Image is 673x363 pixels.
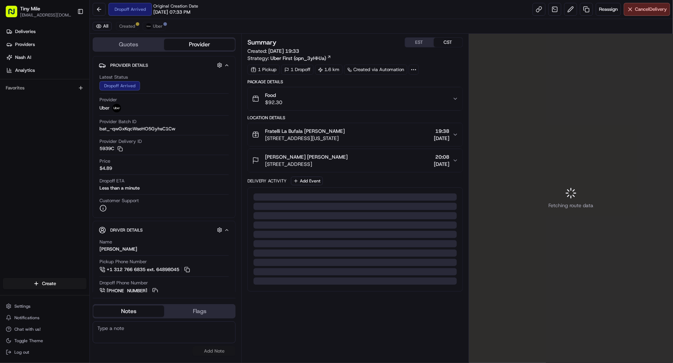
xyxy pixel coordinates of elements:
div: 1 Pickup [247,65,280,75]
button: EST [405,38,434,47]
span: $92.30 [265,99,282,106]
button: Reassign [596,3,621,16]
div: [PERSON_NAME] [99,246,137,252]
span: Created: [247,47,299,55]
button: Fratelli La Bufala [PERSON_NAME][STREET_ADDRESS][US_STATE]19:38[DATE] [248,123,462,146]
span: Original Creation Date [153,3,198,9]
button: CST [434,38,463,47]
button: Chat with us! [3,324,87,334]
span: Toggle Theme [14,338,43,344]
span: $4.89 [99,165,112,172]
button: [EMAIL_ADDRESS][DOMAIN_NAME] [20,12,71,18]
span: [DATE] 19:33 [268,48,299,54]
button: Uber [143,22,166,31]
span: 19:38 [434,127,450,135]
span: [PERSON_NAME] [PERSON_NAME] [265,153,348,160]
span: Analytics [15,67,35,74]
span: [DATE] 07:33 PM [153,9,190,15]
span: Deliveries [15,28,36,35]
button: Settings [3,301,87,311]
img: uber-new-logo.jpeg [146,23,152,29]
span: Create [42,280,56,287]
button: Tiny Mile [20,5,40,12]
span: [DATE] [434,135,450,142]
a: +1 312 766 6835 ext. 64898045 [99,266,191,274]
span: Driver Details [110,227,143,233]
span: Provider Batch ID [99,118,136,125]
div: Strategy: [247,55,331,62]
span: Dropoff ETA [99,178,125,184]
button: CancelDelivery [624,3,670,16]
button: Provider Details [99,59,229,71]
button: All [93,22,112,31]
span: Latest Status [99,74,128,80]
span: Provider Details [110,62,148,68]
button: Add Event [291,177,323,185]
button: Notes [93,306,164,317]
div: 1.6 km [315,65,343,75]
button: Flags [164,306,235,317]
span: Created [119,23,135,29]
button: Food$92.30 [248,87,462,110]
span: Provider [99,97,117,103]
span: Food [265,92,282,99]
span: [STREET_ADDRESS][US_STATE] [265,135,345,142]
a: Created via Automation [344,65,407,75]
button: Tiny Mile[EMAIL_ADDRESS][DOMAIN_NAME] [3,3,74,20]
div: Less than a minute [99,185,140,191]
span: Uber First (opn_3yHHJa) [270,55,326,62]
span: Pickup Phone Number [99,259,147,265]
a: Nash AI [3,52,89,63]
span: Nash AI [15,54,31,61]
span: Notifications [14,315,40,321]
a: [PHONE_NUMBER] [99,287,159,295]
span: Uber [99,105,110,111]
span: bat_-qwGxKqcWseHO5GyhsC1Cw [99,126,175,132]
span: [DATE] [434,160,450,168]
a: Uber First (opn_3yHHJa) [270,55,331,62]
div: Favorites [3,82,87,94]
div: Location Details [247,115,463,121]
span: Dropoff Phone Number [99,280,148,286]
button: 5939C [99,145,123,152]
button: Driver Details [99,224,229,236]
div: 1 Dropoff [281,65,314,75]
span: Log out [14,349,29,355]
span: Reassign [599,6,618,13]
button: Create [3,278,87,289]
button: Notifications [3,313,87,323]
button: Toggle Theme [3,336,87,346]
button: Created [116,22,138,31]
a: Providers [3,39,89,50]
button: Provider [164,39,235,50]
button: [PERSON_NAME] [PERSON_NAME][STREET_ADDRESS]20:08[DATE] [248,149,462,172]
span: 20:08 [434,153,450,160]
span: Customer Support [99,197,139,204]
span: Settings [14,303,31,309]
div: Package Details [247,79,463,85]
span: Cancel Delivery [635,6,667,13]
button: Log out [3,347,87,357]
a: Deliveries [3,26,89,37]
img: uber-new-logo.jpeg [112,104,121,112]
h3: Summary [247,39,277,46]
span: Fetching route data [548,202,593,209]
span: Uber [153,23,163,29]
div: Delivery Activity [247,178,287,184]
a: Analytics [3,65,89,76]
span: [PHONE_NUMBER] [107,288,147,294]
span: [STREET_ADDRESS] [265,160,348,168]
span: +1 312 766 6835 ext. 64898045 [107,266,179,273]
span: Provider Delivery ID [99,138,142,145]
span: Chat with us! [14,326,41,332]
span: Fratelli La Bufala [PERSON_NAME] [265,127,345,135]
span: Providers [15,41,35,48]
span: Price [99,158,110,164]
button: Quotes [93,39,164,50]
span: Name [99,239,112,245]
